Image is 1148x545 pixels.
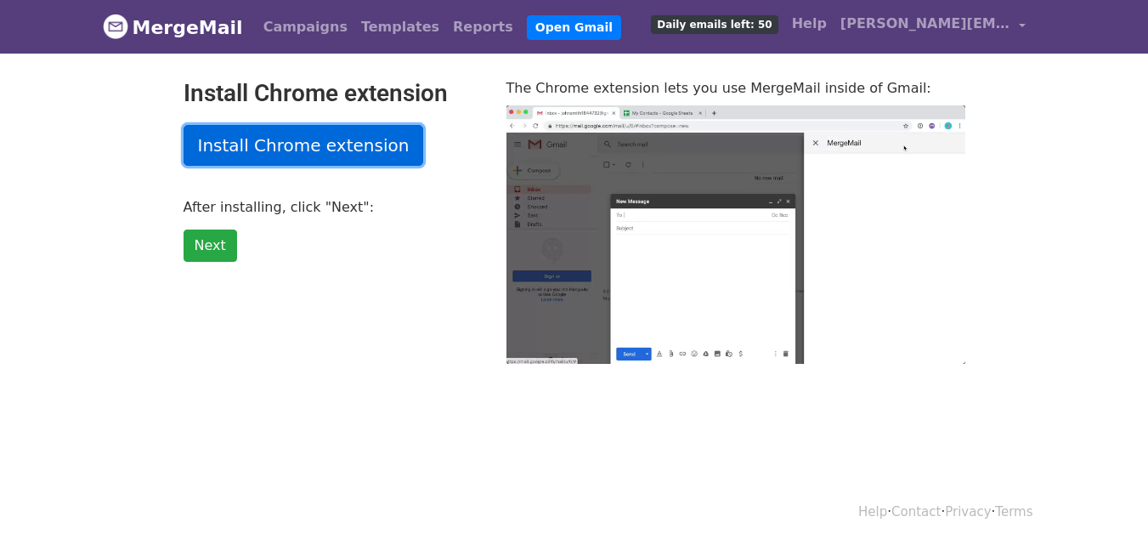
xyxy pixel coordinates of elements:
h2: Install Chrome extension [184,79,481,108]
a: Install Chrome extension [184,125,424,166]
a: Open Gmail [527,15,621,40]
a: Next [184,230,237,262]
span: [PERSON_NAME][EMAIL_ADDRESS][DOMAIN_NAME] [840,14,1010,34]
img: MergeMail logo [103,14,128,39]
a: Reports [446,10,520,44]
a: Campaigns [257,10,354,44]
p: The Chrome extension lets you use MergeMail inside of Gmail: [506,79,965,97]
iframe: Chat Widget [1063,463,1148,545]
a: Daily emails left: 50 [644,7,784,41]
a: Help [785,7,834,41]
a: Terms [995,504,1032,519]
p: After installing, click "Next": [184,198,481,216]
span: Daily emails left: 50 [651,15,778,34]
a: Help [858,504,887,519]
a: MergeMail [103,9,243,45]
a: Privacy [945,504,991,519]
a: Templates [354,10,446,44]
a: Contact [891,504,941,519]
a: [PERSON_NAME][EMAIL_ADDRESS][DOMAIN_NAME] [834,7,1032,47]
